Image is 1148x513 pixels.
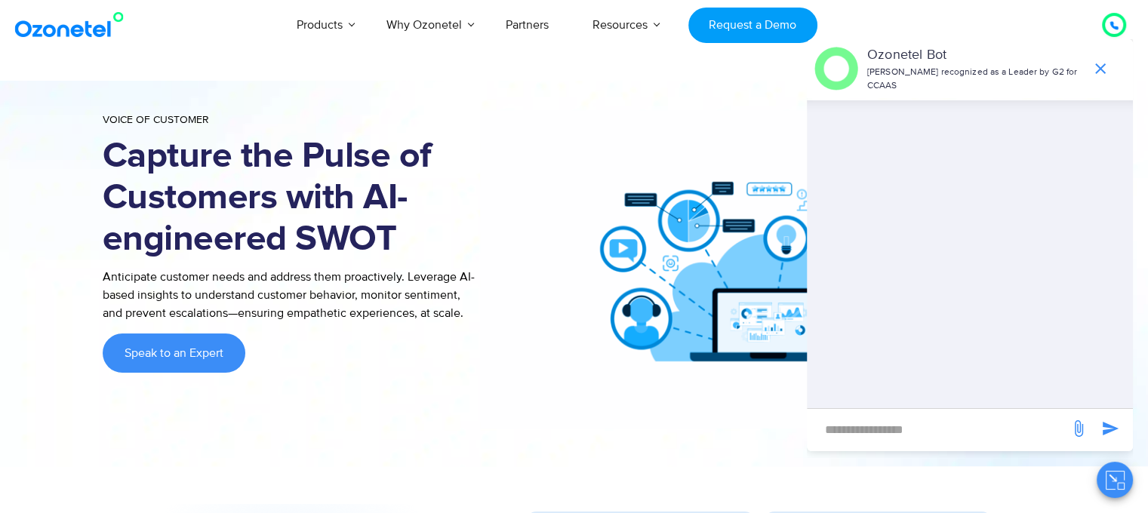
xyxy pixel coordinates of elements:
[1097,462,1133,498] button: Close chat
[1063,413,1094,444] span: send message
[103,333,245,373] a: Speak to an Expert
[867,45,1084,66] p: Ozonetel Bot
[103,136,480,260] h1: Capture the Pulse of Customers with AI-engineered SWOT
[867,66,1084,93] p: [PERSON_NAME] recognized as a Leader by G2 for CCAAS
[1085,54,1116,84] span: end chat or minimize
[125,347,223,359] span: Speak to an Expert
[688,8,817,43] a: Request a Demo
[814,416,1062,444] div: new-msg-input
[1095,413,1125,444] span: send message
[103,268,480,322] p: Anticipate customer needs and address them proactively. Leverage AI-based insights to understand ...
[814,47,858,91] img: header
[103,113,209,126] span: Voice of Customer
